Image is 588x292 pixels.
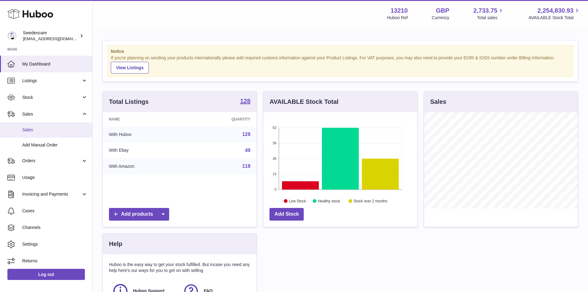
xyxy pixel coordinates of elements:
[109,98,149,106] h3: Total Listings
[240,98,250,105] a: 128
[22,241,88,247] span: Settings
[22,208,88,214] span: Cases
[22,61,88,67] span: My Dashboard
[273,172,277,176] text: 13
[387,15,408,21] div: Huboo Ref
[22,258,88,264] span: Returns
[273,126,277,129] text: 52
[528,6,581,21] a: 2,254,830.93 AVAILABLE Stock Total
[537,6,573,15] span: 2,254,830.93
[109,240,122,248] h3: Help
[240,98,250,104] strong: 128
[23,30,78,42] div: Swedencare
[242,163,251,169] a: 118
[528,15,581,21] span: AVAILABLE Stock Total
[354,199,387,203] text: Stock over 2 months
[22,158,81,164] span: Orders
[22,78,81,84] span: Listings
[390,6,408,15] strong: 13210
[22,225,88,231] span: Channels
[7,31,17,40] img: internalAdmin-13210@internal.huboo.com
[473,6,498,15] span: 2,733.75
[103,142,187,159] td: With Ebay
[22,95,81,100] span: Stock
[275,188,277,191] text: 0
[111,62,149,74] a: View Listings
[318,199,340,203] text: Healthy stock
[111,49,570,54] strong: Notice
[432,15,449,21] div: Currency
[109,208,169,221] a: Add products
[245,148,251,153] a: 49
[22,142,88,148] span: Add Manual Order
[22,127,88,133] span: Sales
[477,15,504,21] span: Total sales
[273,141,277,145] text: 39
[269,208,304,221] a: Add Stock
[273,157,277,160] text: 26
[22,111,81,117] span: Sales
[289,199,306,203] text: Low Stock
[7,269,85,280] a: Log out
[22,191,81,197] span: Invoicing and Payments
[103,112,187,126] th: Name
[430,98,446,106] h3: Sales
[22,175,88,180] span: Usage
[23,36,91,41] span: [EMAIL_ADDRESS][DOMAIN_NAME]
[436,6,449,15] strong: GBP
[109,262,250,273] p: Huboo is the easy way to get your stock fulfilled. But incase you need any help here's our ways f...
[473,6,505,21] a: 2,733.75 Total sales
[111,55,570,74] div: If you're planning on sending your products internationally please add required customs informati...
[269,98,338,106] h3: AVAILABLE Stock Total
[242,132,251,137] a: 128
[103,126,187,142] td: With Huboo
[103,158,187,174] td: With Amazon
[187,112,257,126] th: Quantity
